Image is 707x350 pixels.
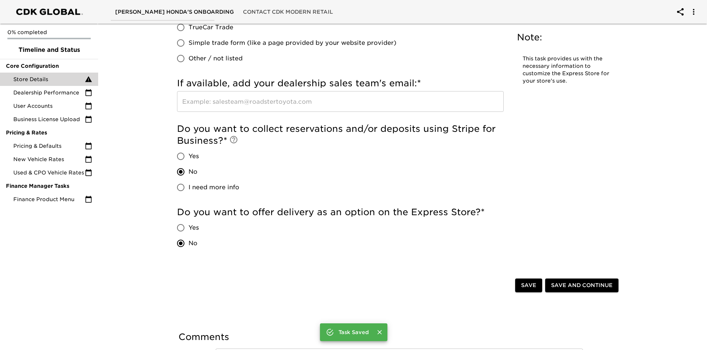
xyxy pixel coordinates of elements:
p: This task provides us with the necessary information to customize the Express Store for your stor... [523,55,611,85]
span: No [189,167,197,176]
button: Save and Continue [545,279,618,292]
span: Other / not listed [189,54,243,63]
span: Contact CDK Modern Retail [243,7,333,17]
h5: Note: [517,31,617,43]
button: Close [375,327,384,337]
p: 0% completed [7,29,91,36]
span: Yes [189,223,199,232]
span: Pricing & Defaults [13,142,85,150]
span: Save [521,281,536,290]
span: Store Details [13,76,85,83]
span: No [189,239,197,248]
span: Used & CPO Vehicle Rates [13,169,85,176]
h5: Do you want to offer delivery as an option on the Express Store? [177,206,504,218]
span: [PERSON_NAME] Honda's Onboarding [115,7,234,17]
span: Dealership Performance [13,89,85,96]
span: TrueCar Trade [189,23,233,32]
span: Timeline and Status [6,46,92,54]
span: Core Configuration [6,62,92,70]
button: account of current user [671,3,689,21]
span: Yes [189,152,199,161]
span: Finance Manager Tasks [6,182,92,190]
h5: If available, add your dealership sales team's email: [177,77,504,89]
span: Finance Product Menu [13,196,85,203]
div: Task Saved [339,326,369,339]
button: account of current user [685,3,703,21]
span: New Vehicle Rates [13,156,85,163]
span: User Accounts [13,102,85,110]
span: I need more info [189,183,239,192]
span: Save and Continue [551,281,613,290]
span: Pricing & Rates [6,129,92,136]
span: Simple trade form (like a page provided by your website provider) [189,39,396,47]
h5: Comments [179,331,620,343]
button: Save [515,279,542,292]
input: Example: salesteam@roadstertoyota.com [177,91,504,112]
h5: Do you want to collect reservations and/or deposits using Stripe for Business? [177,123,504,147]
span: Business License Upload [13,116,85,123]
